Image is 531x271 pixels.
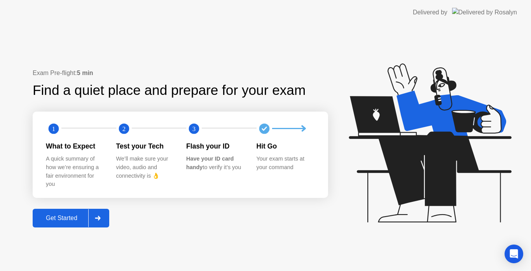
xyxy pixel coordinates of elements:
div: What to Expect [46,141,104,151]
button: Get Started [33,209,109,227]
div: to verify it’s you [186,155,244,171]
text: 2 [122,125,125,133]
div: Open Intercom Messenger [505,245,523,263]
div: Your exam starts at your command [257,155,314,171]
b: Have your ID card handy [186,156,234,170]
b: 5 min [77,70,93,76]
text: 3 [192,125,196,133]
div: We’ll make sure your video, audio and connectivity is 👌 [116,155,174,180]
div: A quick summary of how we’re ensuring a fair environment for you [46,155,104,188]
div: Find a quiet place and prepare for your exam [33,80,307,101]
text: 1 [52,125,55,133]
img: Delivered by Rosalyn [452,8,517,17]
div: Flash your ID [186,141,244,151]
div: Delivered by [413,8,447,17]
div: Hit Go [257,141,314,151]
div: Get Started [35,215,88,222]
div: Test your Tech [116,141,174,151]
div: Exam Pre-flight: [33,68,328,78]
